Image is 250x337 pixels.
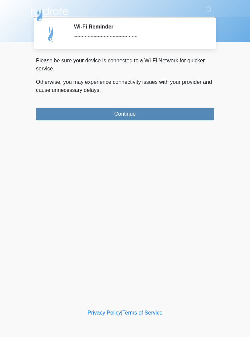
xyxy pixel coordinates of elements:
[121,310,122,316] a: |
[36,78,214,94] p: Otherwise, you may experience connectivity issues with your provider and cause unnecessary delays
[74,33,204,41] div: ~~~~~~~~~~~~~~~~~~~~
[99,87,101,93] span: .
[88,310,121,316] a: Privacy Policy
[29,5,70,22] img: Hydrate IV Bar - Flagstaff Logo
[36,57,214,73] p: Please be sure your device is connected to a Wi-Fi Network for quicker service.
[36,108,214,120] button: Continue
[122,310,162,316] a: Terms of Service
[41,23,61,44] img: Agent Avatar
